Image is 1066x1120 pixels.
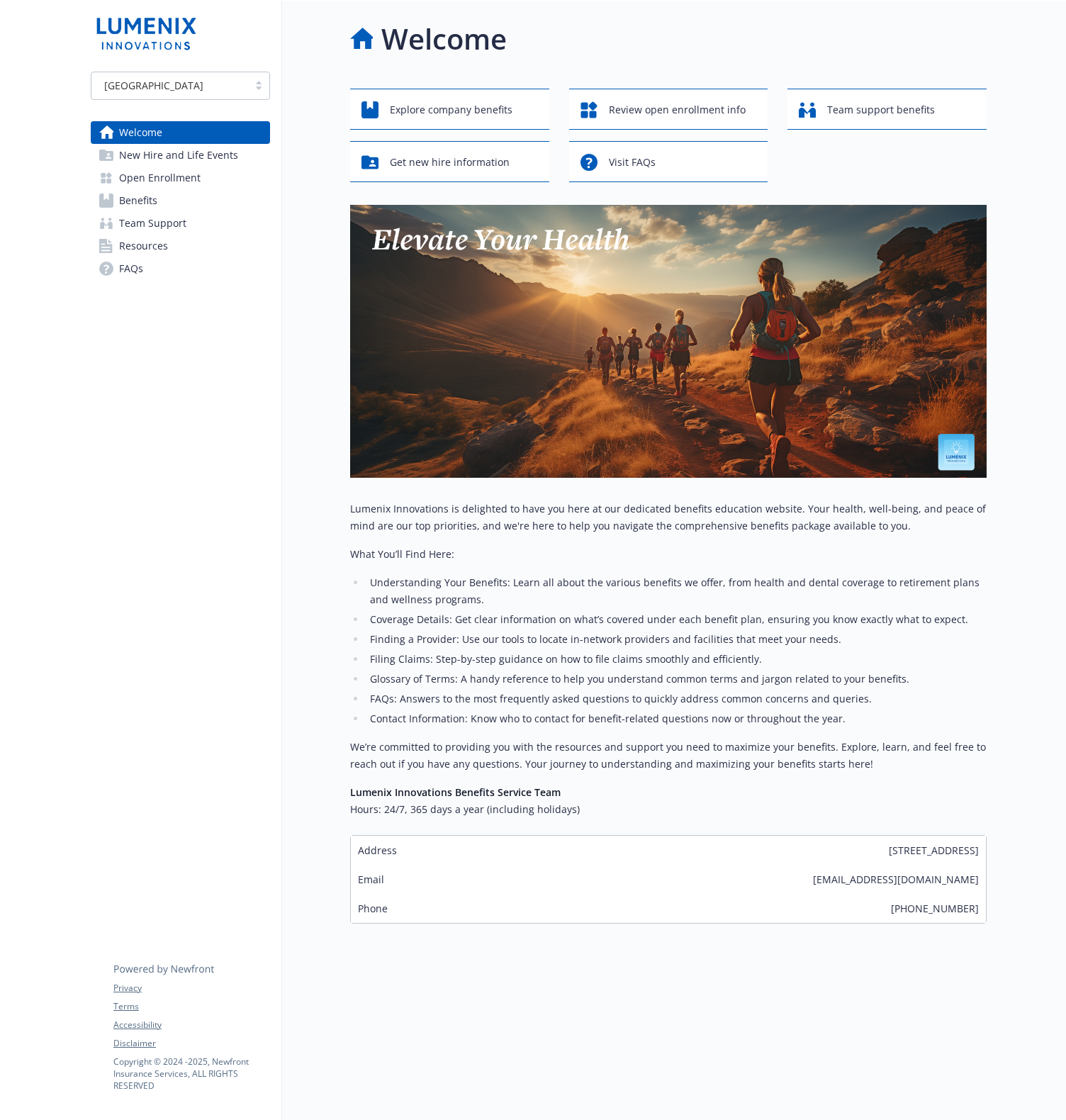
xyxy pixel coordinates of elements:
span: Benefits [119,189,157,212]
span: Team Support [119,212,186,235]
span: Address [358,843,397,858]
li: Coverage Details: Get clear information on what’s covered under each benefit plan, ensuring you k... [366,611,987,628]
a: Privacy [113,982,269,995]
a: Resources [91,235,270,257]
span: Get new hire information [390,149,510,176]
a: Terms [113,1000,269,1013]
li: Understanding Your Benefits: Learn all about the various benefits we offer, from health and denta... [366,574,987,608]
span: [STREET_ADDRESS] [889,843,979,858]
a: FAQs [91,257,270,280]
span: Open Enrollment [119,167,201,189]
a: New Hire and Life Events [91,144,270,167]
p: Copyright © 2024 - 2025 , Newfront Insurance Services, ALL RIGHTS RESERVED [113,1055,269,1092]
li: Finding a Provider: Use our tools to locate in-network providers and facilities that meet your ne... [366,631,987,648]
strong: Lumenix Innovations Benefits Service Team [350,785,561,799]
a: Welcome [91,121,270,144]
a: Benefits [91,189,270,212]
h1: Welcome [381,18,507,60]
li: Glossary of Terms: A handy reference to help you understand common terms and jargon related to yo... [366,671,987,688]
span: Resources [119,235,168,257]
p: We’re committed to providing you with the resources and support you need to maximize your benefit... [350,739,987,773]
button: Team support benefits [787,89,987,130]
a: Disclaimer [113,1037,269,1050]
a: Open Enrollment [91,167,270,189]
span: [GEOGRAPHIC_DATA] [104,78,203,93]
button: Visit FAQs [569,141,768,182]
span: Explore company benefits [390,96,512,123]
span: Review open enrollment info [609,96,746,123]
span: [EMAIL_ADDRESS][DOMAIN_NAME] [813,872,979,887]
span: [GEOGRAPHIC_DATA] [99,78,241,93]
button: Explore company benefits [350,89,549,130]
span: FAQs [119,257,143,280]
button: Review open enrollment info [569,89,768,130]
span: New Hire and Life Events [119,144,238,167]
a: Accessibility [113,1019,269,1031]
span: Welcome [119,121,162,144]
img: overview page banner [350,205,987,478]
p: What You’ll Find Here: [350,546,987,563]
li: Filing Claims: Step-by-step guidance on how to file claims smoothly and efficiently. [366,651,987,668]
li: Contact Information: Know who to contact for benefit-related questions now or throughout the year. [366,710,987,727]
h6: Hours: 24/7, 365 days a year (including holidays)​ [350,801,987,818]
li: FAQs: Answers to the most frequently asked questions to quickly address common concerns and queries. [366,690,987,707]
span: Phone [358,901,388,916]
a: Team Support [91,212,270,235]
span: Email [358,872,384,887]
span: Visit FAQs [609,149,656,176]
span: [PHONE_NUMBER] [891,901,979,916]
button: Get new hire information [350,141,549,182]
span: Team support benefits [827,96,935,123]
p: Lumenix Innovations is delighted to have you here at our dedicated benefits education website. Yo... [350,500,987,534]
